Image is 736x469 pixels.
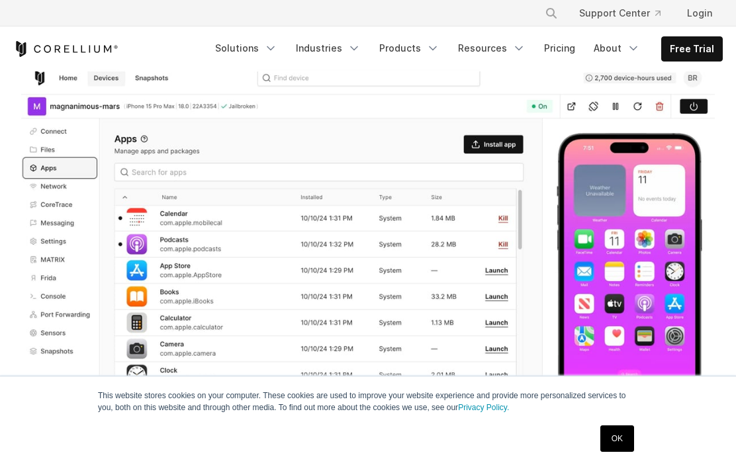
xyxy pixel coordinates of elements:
[600,425,634,452] a: OK
[207,36,723,62] div: Navigation Menu
[662,37,722,61] a: Free Trial
[371,36,447,60] a: Products
[13,41,118,57] a: Corellium Home
[450,36,533,60] a: Resources
[676,1,723,25] a: Login
[586,36,648,60] a: About
[288,36,369,60] a: Industries
[207,36,285,60] a: Solutions
[536,36,583,60] a: Pricing
[98,390,638,413] p: This website stores cookies on your computer. These cookies are used to improve your website expe...
[539,1,563,25] button: Search
[529,1,723,25] div: Navigation Menu
[569,1,671,25] a: Support Center
[458,403,509,412] a: Privacy Policy.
